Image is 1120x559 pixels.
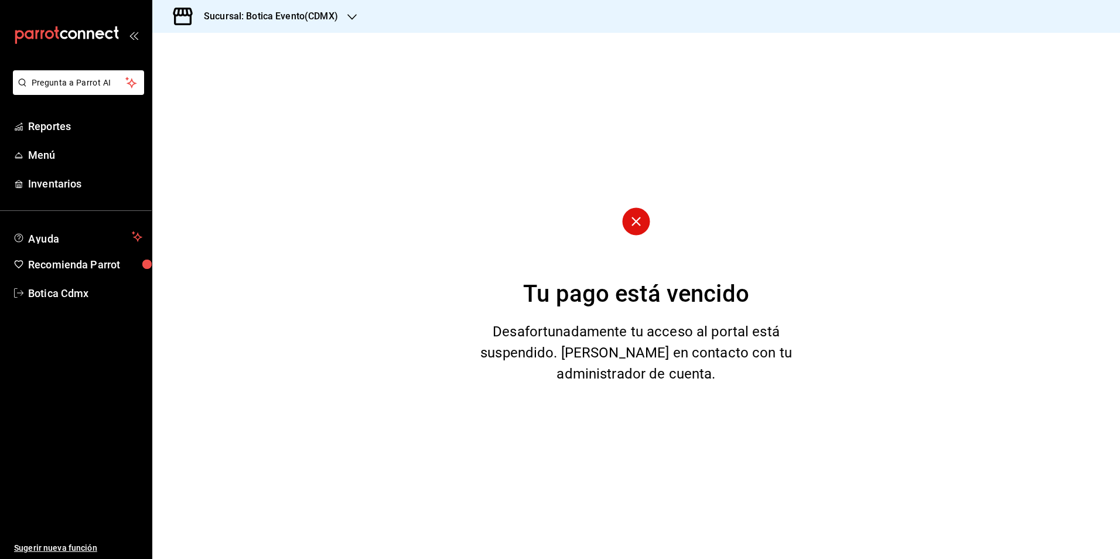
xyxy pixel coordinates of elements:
[28,285,142,301] span: Botica Cdmx
[28,230,127,244] span: Ayuda
[28,147,142,163] span: Menú
[28,257,142,272] span: Recomienda Parrot
[523,277,749,312] div: Tu pago está vencido
[14,542,142,554] span: Sugerir nueva función
[32,77,126,89] span: Pregunta a Parrot AI
[129,30,138,40] button: open_drawer_menu
[477,321,795,384] div: Desafortunadamente tu acceso al portal está suspendido. [PERSON_NAME] en contacto con tu administ...
[28,118,142,134] span: Reportes
[8,85,144,97] a: Pregunta a Parrot AI
[28,176,142,192] span: Inventarios
[194,9,338,23] h3: Sucursal: Botica Evento(CDMX)
[13,70,144,95] button: Pregunta a Parrot AI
